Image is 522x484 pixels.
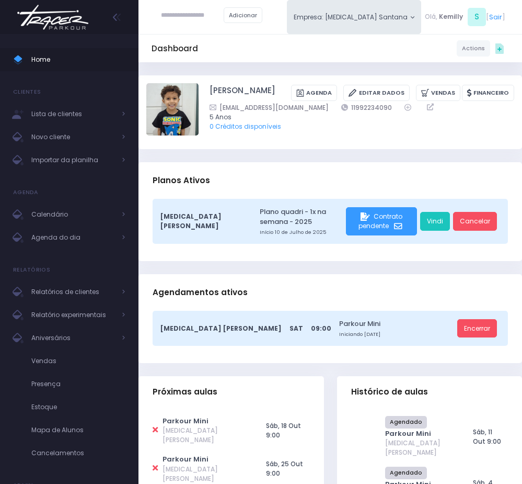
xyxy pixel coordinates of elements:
[453,212,497,231] a: Cancelar
[339,331,454,338] small: Iniciando [DATE]
[351,387,428,397] span: Histórico de aulas
[266,421,301,440] span: Sáb, 18 Out 9:00
[13,260,50,280] h4: Relatórios
[224,7,262,23] a: Adicionar
[31,400,125,414] span: Estoque
[266,459,303,478] span: Sáb, 25 Out 9:00
[385,416,427,429] span: Agendado
[339,319,454,329] a: Parkour Mini
[146,83,199,136] img: Pedro Pereira Tercarioli
[31,354,125,368] span: Vendas
[210,122,281,131] a: 0 Créditos disponíveis
[163,416,208,426] a: Parkour Mini
[341,103,392,112] a: 11992234090
[31,446,125,460] span: Cancelamentos
[160,212,244,231] span: [MEDICAL_DATA] [PERSON_NAME]
[489,12,502,22] a: Sair
[457,319,497,338] a: Encerrar
[31,107,115,121] span: Lista de clientes
[31,208,115,221] span: Calendário
[473,427,501,446] span: Sáb, 11 Out 9:00
[425,12,437,21] span: Olá,
[31,53,125,66] span: Home
[153,387,217,397] span: Próximas aulas
[385,429,431,438] a: Parkour Mini
[421,6,509,28] div: [ ]
[31,308,115,322] span: Relatório experimentais
[385,467,427,479] span: Agendado
[210,85,275,101] a: [PERSON_NAME]
[260,229,343,236] small: Início 10 de Julho de 2025
[31,423,125,437] span: Mapa de Alunos
[163,465,247,483] span: [MEDICAL_DATA] [PERSON_NAME]
[343,85,409,101] a: Editar Dados
[462,85,514,101] a: Financeiro
[31,130,115,144] span: Novo cliente
[420,212,450,231] a: Vindi
[289,324,303,333] span: Sat
[468,8,486,26] span: S
[152,44,198,53] h5: Dashboard
[31,331,115,345] span: Aniversários
[416,85,460,101] a: Vendas
[31,153,115,167] span: Importar da planilha
[31,285,115,299] span: Relatórios de clientes
[31,231,115,244] span: Agenda do dia
[260,207,343,227] a: Plano quadri - 1x na semana - 2025
[160,324,282,333] span: [MEDICAL_DATA] [PERSON_NAME]
[210,112,502,122] span: 5 Anos
[153,165,210,196] h3: Planos Ativos
[153,277,248,308] h3: Agendamentos ativos
[210,103,329,112] a: [EMAIL_ADDRESS][DOMAIN_NAME]
[13,182,39,203] h4: Agenda
[358,212,402,230] span: Contrato pendente
[385,438,454,457] span: [MEDICAL_DATA] [PERSON_NAME]
[439,12,463,21] span: Kemilly
[291,85,337,101] a: Agenda
[163,454,208,464] a: Parkour Mini
[457,40,490,56] a: Actions
[311,324,331,333] span: 09:00
[31,377,125,391] span: Presença
[13,82,41,103] h4: Clientes
[163,426,247,445] span: [MEDICAL_DATA] [PERSON_NAME]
